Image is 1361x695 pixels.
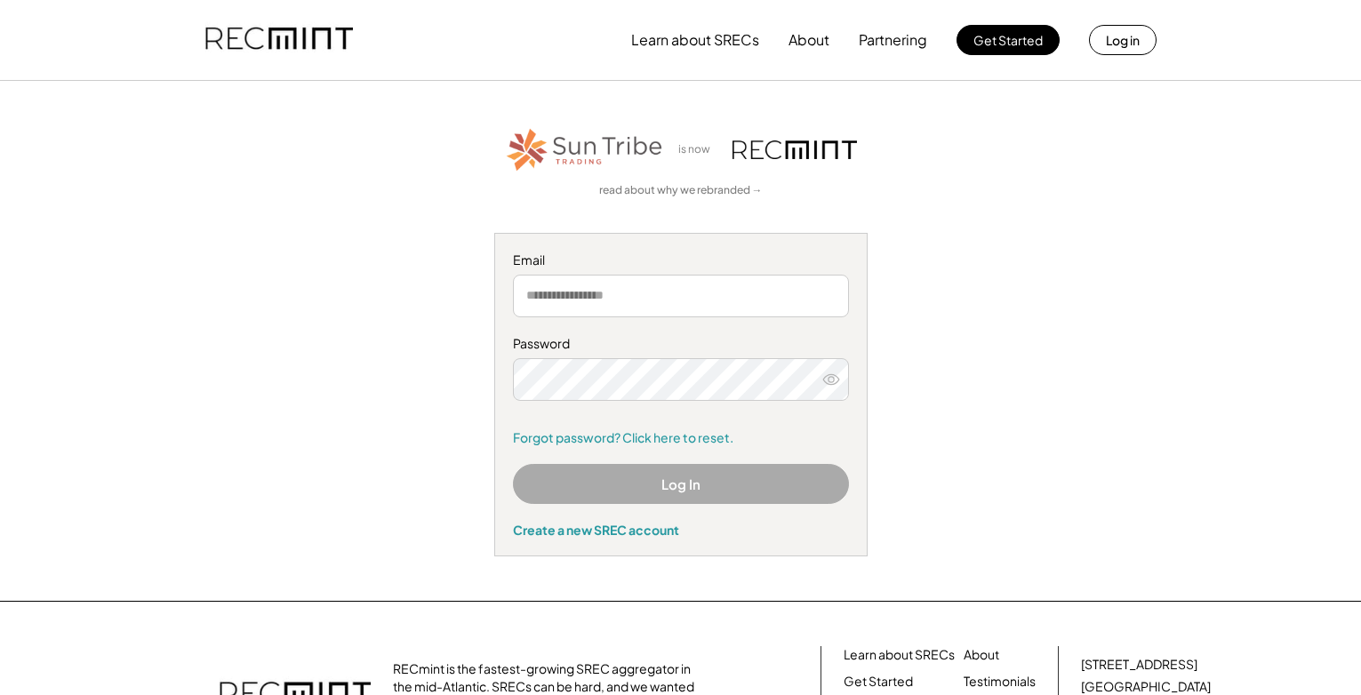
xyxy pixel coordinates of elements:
[513,252,849,269] div: Email
[674,142,724,157] div: is now
[599,183,763,198] a: read about why we rebranded →
[844,646,955,664] a: Learn about SRECs
[205,10,353,70] img: recmint-logotype%403x.png
[513,522,849,538] div: Create a new SREC account
[789,22,829,58] button: About
[859,22,927,58] button: Partnering
[844,673,913,691] a: Get Started
[1081,656,1197,674] div: [STREET_ADDRESS]
[957,25,1060,55] button: Get Started
[733,140,857,159] img: recmint-logotype%403x.png
[1089,25,1157,55] button: Log in
[964,646,999,664] a: About
[631,22,759,58] button: Learn about SRECs
[964,673,1036,691] a: Testimonials
[505,125,665,174] img: STT_Horizontal_Logo%2B-%2BColor.png
[513,335,849,353] div: Password
[513,464,849,504] button: Log In
[513,429,849,447] a: Forgot password? Click here to reset.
